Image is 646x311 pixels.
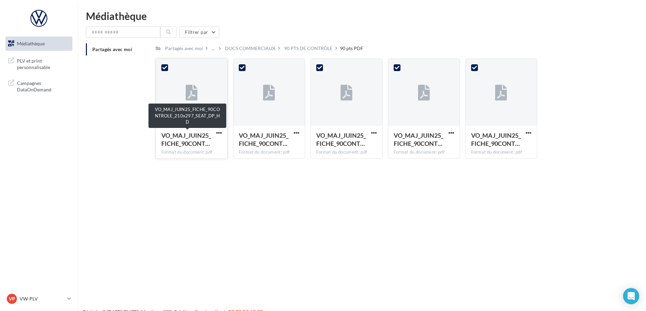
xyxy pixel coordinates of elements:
span: Campagnes DataOnDemand [17,79,70,93]
a: PLV et print personnalisable [4,53,74,73]
div: Format du document: pdf [471,149,532,155]
span: VO_MAJ_JUIN25_FICHE_90CONTROLE_210x297_CUPRA_DP_HD [239,132,289,147]
a: Campagnes DataOnDemand [4,76,74,96]
div: VO_MAJ_JUIN25_FICHE_90CONTROLE_210x297_SEAT_DP_HD [148,104,226,128]
span: VO_MAJ_JUIN25_FICHE_90CONTROLE_210x297_SKO_DP_HD [471,132,521,147]
div: Format du document: pdf [316,149,377,155]
div: Partagés avec moi [165,45,203,52]
span: Partagés avec moi [92,46,132,52]
div: 90 pts PDF [340,45,363,52]
div: DOCS COMMERCIAUX [225,45,275,52]
div: Format du document: pdf [239,149,299,155]
div: Médiathèque [86,11,638,21]
span: VO_MAJ_JUIN25_FICHE_90CONTROLE_210x297_SEAT_DP_HD [161,132,211,147]
a: Médiathèque [4,37,74,51]
div: 90 PTS DE CONTRÔLE [284,45,332,52]
div: Format du document: pdf [161,149,222,155]
div: Open Intercom Messenger [623,288,639,304]
div: ... [210,44,216,53]
a: VP VW-PLV [5,292,72,305]
div: Format du document: pdf [394,149,454,155]
span: PLV et print personnalisable [17,56,70,71]
span: VO_MAJ_JUIN25_FICHE_90CONTROLE_210x297_VW_DP_HD [316,132,366,147]
span: Médiathèque [17,41,45,46]
span: VP [9,295,15,302]
span: VO_MAJ_JUIN25_FICHE_90CONTROLE_210x297_LB_DP_HD [394,132,443,147]
p: VW-PLV [20,295,65,302]
button: Filtrer par [179,26,219,38]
